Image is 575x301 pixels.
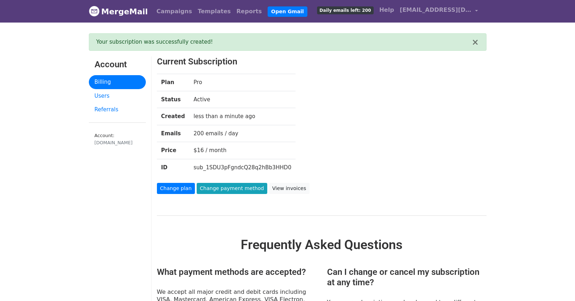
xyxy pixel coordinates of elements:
[189,91,296,108] td: Active
[269,183,310,194] a: View invoices
[154,4,195,19] a: Campaigns
[157,159,190,176] th: ID
[89,103,146,117] a: Referrals
[471,38,479,47] button: ×
[89,75,146,89] a: Billing
[317,6,374,14] span: Daily emails left: 200
[234,4,265,19] a: Reports
[96,38,472,46] div: Your subscription was successfully created!
[95,139,140,146] div: [DOMAIN_NAME]
[314,3,377,17] a: Daily emails left: 200
[400,6,471,14] span: [EMAIL_ADDRESS][DOMAIN_NAME]
[189,74,296,91] td: Pro
[157,125,190,142] th: Emails
[377,3,397,17] a: Help
[157,142,190,159] th: Price
[157,183,195,194] a: Change plan
[397,3,481,20] a: [EMAIL_ADDRESS][DOMAIN_NAME]
[189,159,296,176] td: sub_1SDU3pFgndcQ28q2hBb3HHD0
[95,133,140,146] small: Account:
[157,267,316,277] h3: What payment methods are accepted?
[197,183,267,194] a: Change payment method
[157,91,190,108] th: Status
[157,108,190,125] th: Created
[327,267,487,288] h3: Can I change or cancel my subscription at any time?
[89,4,148,19] a: MergeMail
[195,4,234,19] a: Templates
[189,142,296,159] td: $16 / month
[189,108,296,125] td: less than a minute ago
[157,74,190,91] th: Plan
[89,6,100,16] img: MergeMail logo
[95,59,140,70] h3: Account
[157,237,487,253] h2: Frequently Asked Questions
[189,125,296,142] td: 200 emails / day
[268,6,307,17] a: Open Gmail
[157,57,458,67] h3: Current Subscription
[89,89,146,103] a: Users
